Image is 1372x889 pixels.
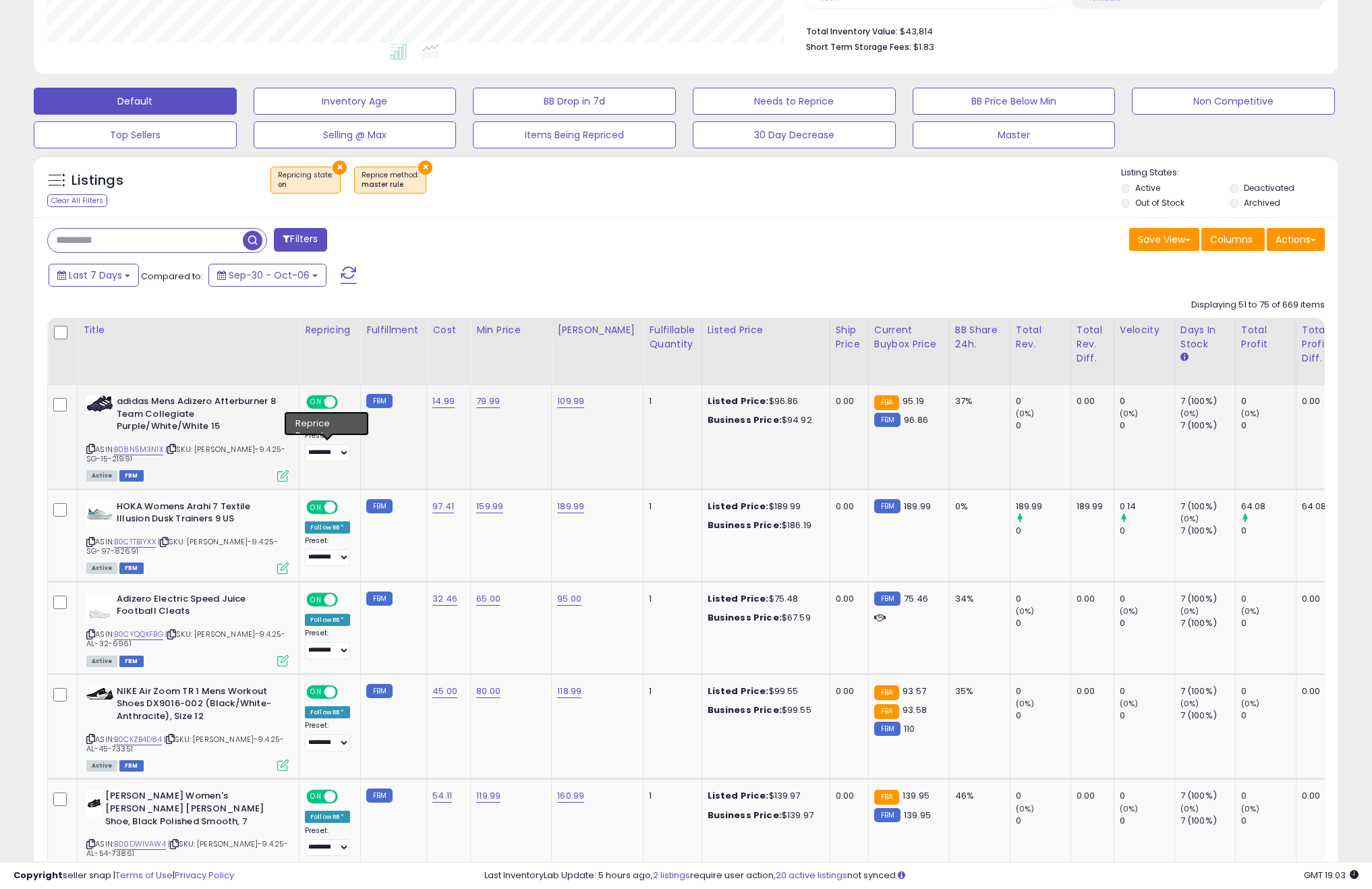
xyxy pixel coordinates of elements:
div: 7 (100%) [1180,420,1235,432]
div: 0 [1016,617,1070,629]
span: FBM [119,760,144,772]
div: Clear All Filters [47,194,107,207]
div: $94.92 [708,414,820,426]
div: Preset: [305,826,350,857]
small: FBA [874,395,899,410]
div: 7 (100%) [1180,593,1235,605]
img: 21IfO-hKdPL._SL40_.jpg [86,593,113,620]
div: 1 [649,593,691,605]
img: 31ibB3K2UgL._SL40_.jpg [86,500,113,527]
span: ON [308,594,324,605]
div: Days In Stock [1180,323,1230,351]
div: Fulfillable Quantity [649,323,695,351]
div: 0 [1016,420,1070,432]
div: 0.00 [836,685,858,697]
div: 1 [649,395,691,407]
a: 79.99 [476,395,500,408]
small: (0%) [1016,606,1035,616]
small: (0%) [1180,513,1199,524]
div: 0 [1016,710,1070,722]
div: 0 [1241,420,1296,432]
div: $75.48 [708,593,820,605]
span: OFF [336,791,358,803]
button: BB Drop in 7d [473,88,676,115]
b: Listed Price: [708,500,769,513]
div: 7 (100%) [1180,617,1235,629]
button: Inventory Age [254,88,457,115]
button: Items Being Repriced [473,121,676,148]
a: 189.99 [557,500,584,513]
span: Repricing state : [278,170,333,190]
div: 1 [649,790,691,802]
button: Filters [274,228,326,252]
div: master rule [362,180,419,190]
div: 0 [1016,593,1070,605]
div: Preset: [305,629,350,659]
div: 0 [1241,593,1296,605]
span: All listings currently available for purchase on Amazon [86,563,117,574]
b: Adizero Electric Speed Juice Football Cleats [117,593,281,621]
div: 0.00 [836,500,858,513]
span: 2025-10-14 19:03 GMT [1304,869,1359,882]
button: × [333,161,347,175]
b: Listed Price: [708,592,769,605]
div: 7 (100%) [1180,815,1235,827]
div: Total Profit [1241,323,1290,351]
div: 0 [1241,525,1296,537]
small: (0%) [1180,606,1199,616]
div: 0.00 [1302,395,1327,407]
b: Listed Price: [708,395,769,407]
div: Preset: [305,536,350,567]
span: | SKU: [PERSON_NAME]-9.4.25-SG-15-21991 [86,444,286,464]
span: FBM [119,563,144,574]
span: 139.95 [903,789,930,802]
div: Fulfillment [366,323,421,337]
div: Ship Price [836,323,863,351]
div: 0 [1241,815,1296,827]
small: (0%) [1016,698,1035,709]
div: 7 (100%) [1180,500,1235,513]
span: Sep-30 - Oct-06 [229,268,310,282]
div: 0.00 [1077,593,1104,605]
div: $139.97 [708,809,820,822]
div: 64.08 [1302,500,1327,513]
span: FBM [119,656,144,667]
a: 32.46 [432,592,457,606]
div: 0.00 [1302,685,1327,697]
div: ASIN: [86,593,289,665]
span: All listings currently available for purchase on Amazon [86,760,117,772]
b: Business Price: [708,519,782,532]
b: NIKE Air Zoom TR 1 Mens Workout Shoes DX9016-002 (Black/White-Anthracite), Size 12 [117,685,281,726]
span: OFF [336,397,358,408]
div: 37% [955,395,1000,407]
div: $186.19 [708,519,820,532]
div: Follow BB * [305,521,350,534]
div: ASIN: [86,685,289,770]
small: FBM [366,684,393,698]
small: (0%) [1016,408,1035,419]
div: 0 [1120,685,1174,697]
div: ASIN: [86,790,289,875]
div: 189.99 [1016,500,1070,513]
span: ON [308,397,324,408]
a: Privacy Policy [175,869,234,882]
div: ASIN: [86,500,289,573]
div: seller snap | | [13,869,234,882]
b: Total Inventory Value: [806,26,898,37]
small: FBM [874,808,901,822]
small: (0%) [1241,408,1260,419]
a: 65.00 [476,592,501,606]
small: (0%) [1120,803,1139,814]
div: Min Price [476,323,546,337]
div: on [278,180,333,190]
a: B0CTTB1YXX [114,536,156,548]
div: 0 [1016,525,1070,537]
span: ON [308,791,324,803]
span: Last 7 Days [69,268,122,282]
div: Preset: [305,721,350,751]
button: Top Sellers [34,121,237,148]
div: Velocity [1120,323,1169,337]
span: 95.19 [903,395,924,407]
div: $99.55 [708,685,820,697]
a: 54.11 [432,789,452,803]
